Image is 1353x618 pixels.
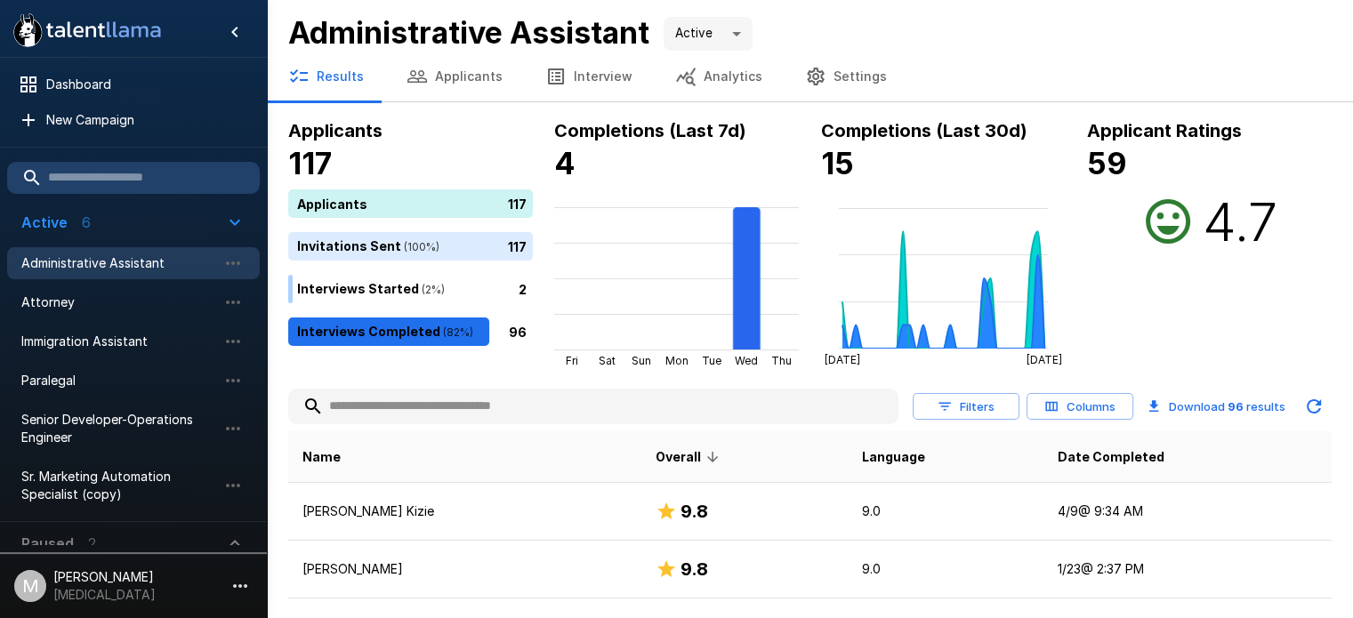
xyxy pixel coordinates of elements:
[566,354,578,367] tspan: Fri
[821,145,854,181] b: 15
[288,145,332,181] b: 117
[267,52,385,101] button: Results
[771,354,792,367] tspan: Thu
[1140,389,1293,424] button: Download 96 results
[1058,446,1164,468] span: Date Completed
[385,52,524,101] button: Applicants
[1202,189,1276,253] h2: 4.7
[1296,389,1332,424] button: Updated Today - 9:53 AM
[735,354,758,367] tspan: Wed
[824,353,859,366] tspan: [DATE]
[656,446,724,468] span: Overall
[508,237,527,255] p: 117
[1027,393,1133,421] button: Columns
[664,17,753,51] div: Active
[554,120,746,141] b: Completions (Last 7d)
[302,446,341,468] span: Name
[821,120,1027,141] b: Completions (Last 30d)
[302,502,627,520] p: [PERSON_NAME] Kizie
[509,322,527,341] p: 96
[681,555,708,583] h6: 9.8
[632,354,652,367] tspan: Sun
[702,354,721,367] tspan: Tue
[1087,120,1242,141] b: Applicant Ratings
[913,393,1019,421] button: Filters
[554,145,576,181] b: 4
[862,560,1029,578] p: 9.0
[302,560,627,578] p: [PERSON_NAME]
[862,502,1029,520] p: 9.0
[784,52,908,101] button: Settings
[1027,353,1062,366] tspan: [DATE]
[599,354,616,367] tspan: Sat
[1087,145,1127,181] b: 59
[654,52,784,101] button: Analytics
[524,52,654,101] button: Interview
[1228,399,1244,413] b: 96
[665,354,689,367] tspan: Mon
[1043,541,1332,598] td: 1/23 @ 2:37 PM
[862,446,925,468] span: Language
[288,14,649,51] b: Administrative Assistant
[1043,483,1332,541] td: 4/9 @ 9:34 AM
[508,194,527,213] p: 117
[288,120,383,141] b: Applicants
[681,497,708,526] h6: 9.8
[519,279,527,298] p: 2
